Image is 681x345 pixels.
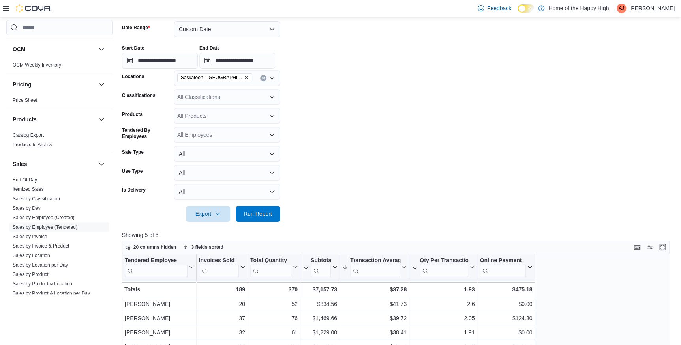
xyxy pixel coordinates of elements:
a: Sales by Product & Location [13,281,72,287]
button: Run Report [236,206,280,222]
div: $1,229.00 [303,328,337,337]
span: Catalog Export [13,132,44,138]
button: Enter fullscreen [658,242,667,252]
span: Sales by Employee (Created) [13,214,75,221]
div: 1.93 [412,285,475,294]
div: Pricing [6,95,113,108]
div: $124.30 [480,313,532,323]
button: Products [13,116,95,123]
span: Itemized Sales [13,186,44,192]
a: Price Sheet [13,97,37,103]
h3: OCM [13,45,26,53]
button: Online Payment [480,257,532,277]
div: $38.41 [342,328,407,337]
a: Sales by Invoice & Product [13,243,69,249]
span: AJ [619,4,624,13]
label: Products [122,111,143,117]
span: Sales by Day [13,205,41,211]
button: Pricing [13,80,95,88]
div: Invoices Sold [199,257,238,277]
label: Is Delivery [122,187,146,193]
label: Sale Type [122,149,144,155]
input: Press the down key to open a popover containing a calendar. [122,53,198,69]
button: Open list of options [269,94,275,100]
button: 20 columns hidden [122,242,180,252]
div: 1.91 [412,328,475,337]
span: Sales by Product [13,271,49,278]
div: Transaction Average [350,257,400,277]
a: End Of Day [13,177,37,183]
label: Locations [122,73,144,80]
button: Products [97,115,106,124]
div: $475.18 [480,285,532,294]
span: Sales by Location [13,252,50,259]
div: Qty Per Transaction [420,257,468,277]
a: Sales by Product [13,272,49,277]
div: 2.6 [412,299,475,309]
div: Transaction Average [350,257,400,264]
div: Totals [124,285,194,294]
span: Sales by Product & Location per Day [13,290,90,297]
button: Open list of options [269,75,275,81]
a: Sales by Day [13,205,41,211]
button: Transaction Average [342,257,407,277]
label: Use Type [122,168,143,174]
button: Subtotal [303,257,337,277]
div: $1,469.66 [303,313,337,323]
button: All [174,184,280,200]
p: Showing 5 of 5 [122,231,675,239]
span: Sales by Invoice [13,233,47,240]
button: Export [186,206,230,222]
button: Pricing [97,80,106,89]
div: 76 [250,313,298,323]
button: Sales [97,159,106,169]
div: Aaron Jackson-Angus [617,4,626,13]
span: Run Report [244,210,272,218]
button: Open list of options [269,113,275,119]
button: Invoices Sold [199,257,245,277]
span: Saskatoon - [GEOGRAPHIC_DATA] - Prairie Records [181,74,242,82]
div: 189 [199,285,245,294]
div: Invoices Sold [199,257,238,264]
div: 370 [250,285,298,294]
div: Total Quantity [250,257,291,277]
div: Online Payment [480,257,526,264]
div: Online Payment [480,257,526,277]
a: OCM Weekly Inventory [13,62,61,68]
button: Total Quantity [250,257,298,277]
span: Products to Archive [13,142,53,148]
button: All [174,165,280,181]
label: Start Date [122,45,144,51]
a: Sales by Location per Day [13,262,68,268]
div: [PERSON_NAME] [125,299,194,309]
span: Sales by Classification [13,196,60,202]
div: 2.05 [412,313,475,323]
h3: Sales [13,160,27,168]
span: Feedback [487,4,511,12]
a: Feedback [475,0,514,16]
span: Sales by Employee (Tendered) [13,224,77,230]
button: Custom Date [174,21,280,37]
div: Qty Per Transaction [420,257,468,264]
div: $0.00 [480,299,532,309]
button: Sales [13,160,95,168]
label: Date Range [122,24,150,31]
button: OCM [13,45,95,53]
span: 3 fields sorted [191,244,223,250]
span: Export [191,206,225,222]
a: Sales by Product & Location per Day [13,291,90,296]
input: Press the down key to open a popover containing a calendar. [199,53,275,69]
p: [PERSON_NAME] [629,4,675,13]
button: Qty Per Transaction [412,257,475,277]
div: $39.72 [342,313,407,323]
div: [PERSON_NAME] [125,328,194,337]
div: Sales [6,175,113,311]
button: OCM [97,45,106,54]
a: Itemized Sales [13,186,44,192]
button: Open list of options [269,132,275,138]
div: $41.73 [342,299,407,309]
